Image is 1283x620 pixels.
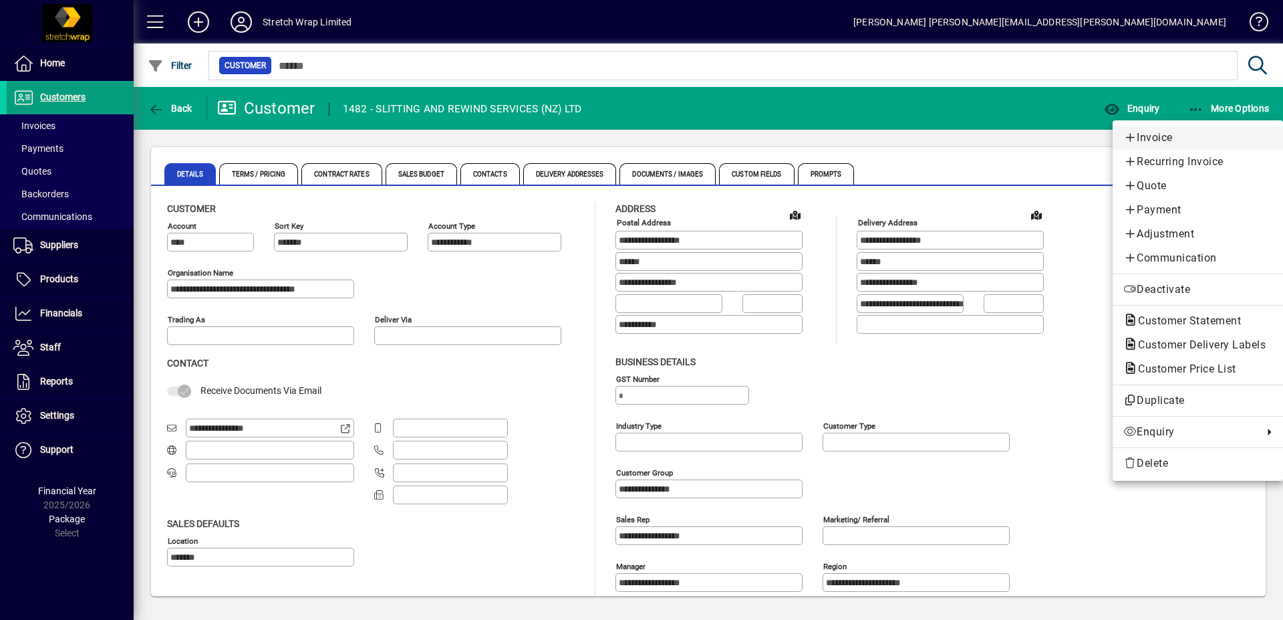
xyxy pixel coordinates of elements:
[1113,278,1283,302] button: Deactivate customer
[1123,178,1272,194] span: Quote
[1123,338,1272,351] span: Customer Delivery Labels
[1123,424,1256,440] span: Enquiry
[1123,393,1272,409] span: Duplicate
[1123,226,1272,242] span: Adjustment
[1123,282,1272,298] span: Deactivate
[1123,455,1272,472] span: Delete
[1123,202,1272,218] span: Payment
[1123,314,1248,327] span: Customer Statement
[1123,130,1272,146] span: Invoice
[1123,154,1272,170] span: Recurring Invoice
[1123,250,1272,266] span: Communication
[1123,363,1243,375] span: Customer Price List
